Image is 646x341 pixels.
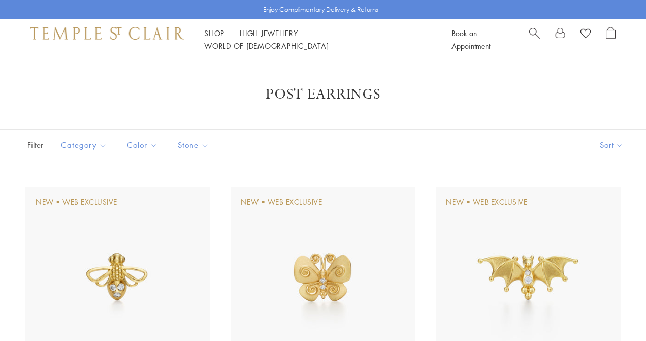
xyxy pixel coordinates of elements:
[204,28,224,38] a: ShopShop
[119,134,165,157] button: Color
[122,139,165,151] span: Color
[204,41,329,51] a: World of [DEMOGRAPHIC_DATA]World of [DEMOGRAPHIC_DATA]
[36,197,117,208] div: New • Web Exclusive
[241,197,322,208] div: New • Web Exclusive
[240,28,298,38] a: High JewelleryHigh Jewellery
[606,27,616,52] a: Open Shopping Bag
[56,139,114,151] span: Category
[446,197,528,208] div: New • Web Exclusive
[204,27,429,52] nav: Main navigation
[263,5,378,15] p: Enjoy Complimentary Delivery & Returns
[529,27,540,52] a: Search
[451,28,490,51] a: Book an Appointment
[577,130,646,161] button: Show sort by
[30,27,184,39] img: Temple St. Clair
[53,134,114,157] button: Category
[41,85,605,104] h1: Post Earrings
[170,134,216,157] button: Stone
[580,27,591,42] a: View Wishlist
[173,139,216,151] span: Stone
